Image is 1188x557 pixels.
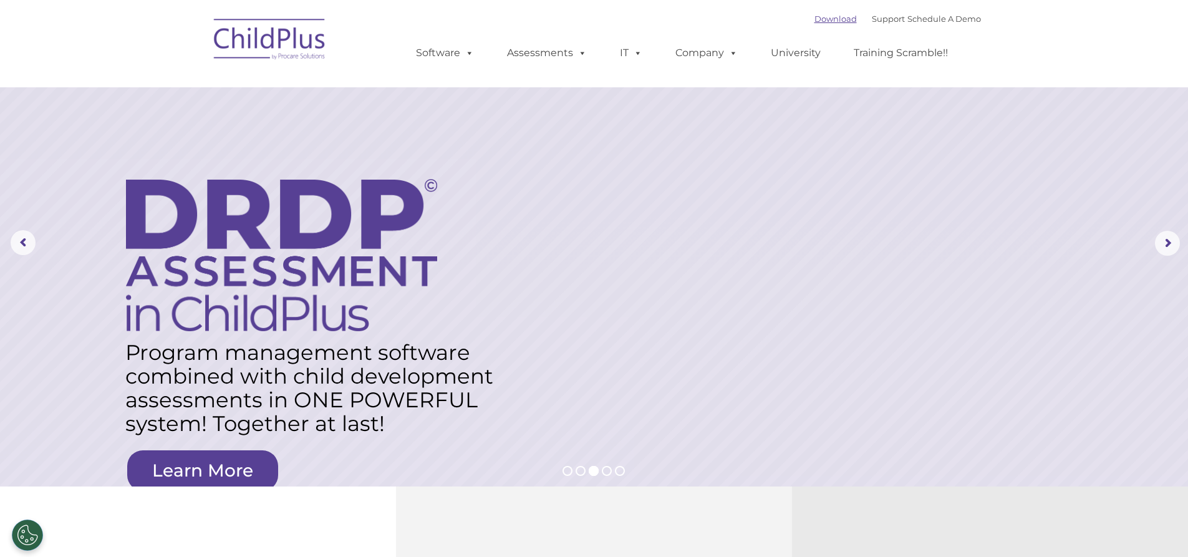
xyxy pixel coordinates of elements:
a: IT [607,41,655,65]
img: ChildPlus by Procare Solutions [208,10,332,72]
a: University [758,41,833,65]
a: Learn More [127,450,278,491]
rs-layer: Program management software combined with child development assessments in ONE POWERFUL system! T... [125,341,506,435]
a: Schedule A Demo [907,14,981,24]
a: Software [403,41,486,65]
a: Company [663,41,750,65]
span: Phone number [173,133,226,143]
font: | [814,14,981,24]
a: Support [872,14,905,24]
a: Assessments [495,41,599,65]
button: Cookies Settings [12,520,43,551]
img: DRDP Assessment in ChildPlus [126,179,437,331]
a: Training Scramble!! [841,41,960,65]
span: Last name [173,82,211,92]
a: Download [814,14,857,24]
